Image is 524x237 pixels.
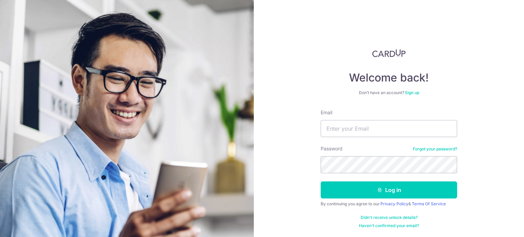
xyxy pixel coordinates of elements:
label: Password [321,145,343,152]
button: Log in [321,181,457,198]
a: Forgot your password? [413,146,457,152]
a: Terms Of Service [412,201,446,206]
h4: Welcome back! [321,71,457,85]
img: CardUp Logo [372,49,406,57]
div: Don’t have an account? [321,90,457,95]
input: Enter your Email [321,120,457,137]
label: Email [321,109,332,116]
a: Didn't receive unlock details? [361,215,418,220]
a: Haven't confirmed your email? [359,223,419,228]
a: Privacy Policy [380,201,408,206]
a: Sign up [405,90,419,95]
div: By continuing you agree to our & [321,201,457,207]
